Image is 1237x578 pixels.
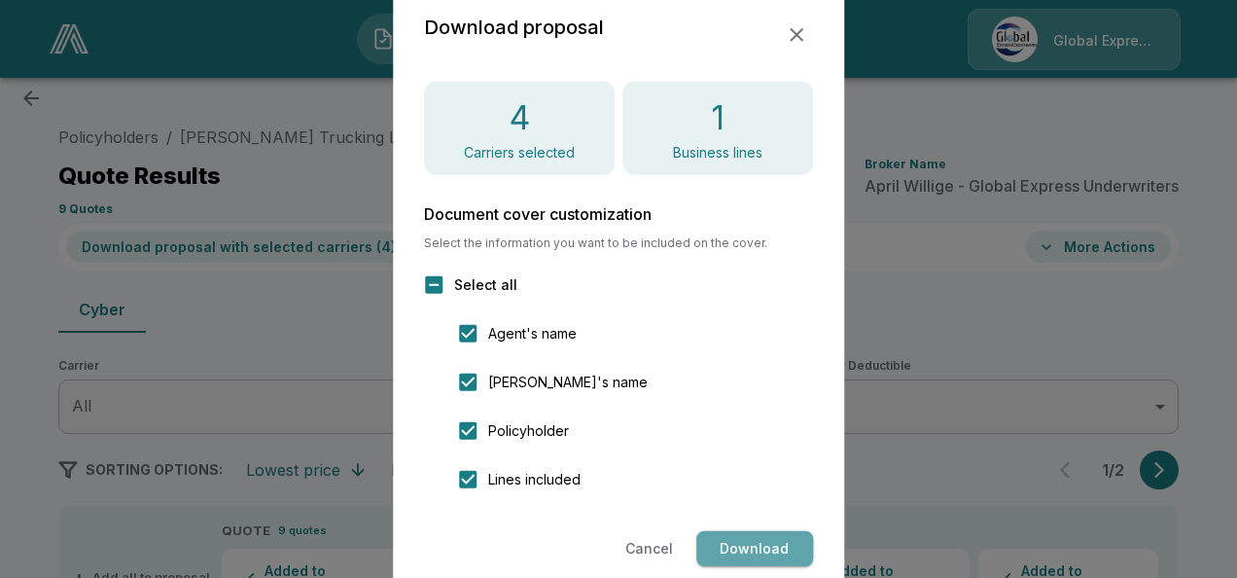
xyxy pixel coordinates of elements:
[510,97,530,138] h4: 4
[464,146,575,160] p: Carriers selected
[488,420,569,441] span: Policyholder
[488,372,648,392] span: [PERSON_NAME]'s name
[711,97,725,138] h4: 1
[696,531,813,567] button: Download
[424,237,813,249] span: Select the information you want to be included on the cover.
[454,274,517,295] span: Select all
[424,12,604,43] h2: Download proposal
[673,146,762,160] p: Business lines
[618,531,681,567] button: Cancel
[488,323,577,343] span: Agent's name
[424,206,813,222] h6: Document cover customization
[488,469,581,489] span: Lines included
